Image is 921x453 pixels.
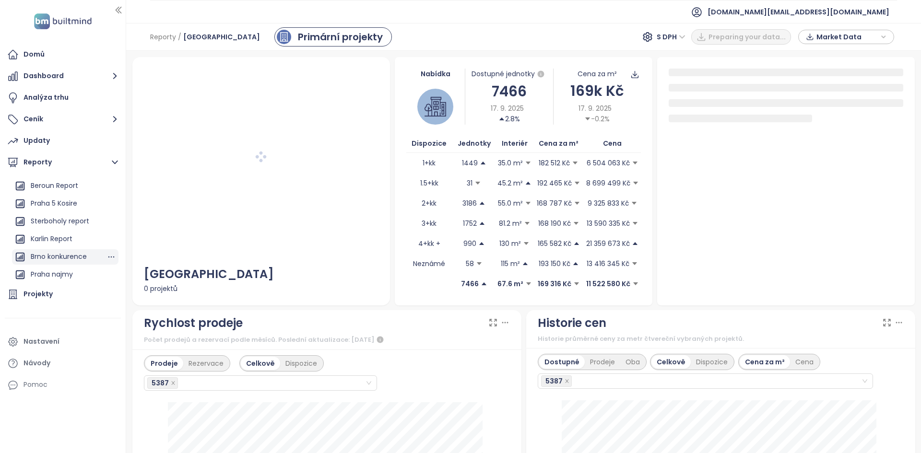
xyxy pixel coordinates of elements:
p: 1449 [462,158,478,168]
div: Pomoc [24,379,47,391]
div: Brno konkurence [12,249,118,265]
p: 130 m² [499,238,521,249]
p: 8 699 499 Kč [586,178,630,188]
button: Reporty [5,153,121,172]
span: caret-down [584,116,591,122]
a: Nastavení [5,332,121,351]
button: Dashboard [5,67,121,86]
span: Preparing your data... [708,32,786,42]
span: caret-up [525,180,531,186]
span: caret-up [479,220,485,227]
span: [DOMAIN_NAME][EMAIL_ADDRESS][DOMAIN_NAME] [708,0,889,23]
button: Preparing your data... [691,29,791,45]
img: house [425,96,446,117]
div: Počet prodejů a rezervací podle měsíců. Poslední aktualizace: [DATE] [144,334,510,346]
div: 7466 [465,80,553,103]
span: / [178,28,181,46]
div: Updaty [24,135,50,147]
span: [GEOGRAPHIC_DATA] [183,28,260,46]
span: caret-down [523,240,530,247]
div: Praha najmy [12,267,118,282]
div: Beroun Report [12,178,118,194]
div: Rychlost prodeje [144,314,243,332]
p: 9 325 833 Kč [588,198,629,209]
div: Sterboholy report [12,214,118,229]
a: Updaty [5,131,121,151]
div: Sterboholy report [31,215,89,227]
a: Analýza trhu [5,88,121,107]
span: caret-down [474,180,481,186]
span: caret-down [525,280,532,287]
div: Dostupné [539,355,585,369]
span: caret-down [574,180,580,186]
td: Neznámé [406,254,452,274]
span: 5387 [152,378,169,388]
span: caret-up [632,240,638,247]
div: Nastavení [24,336,59,348]
div: Praha 5 Kosire [31,197,77,209]
span: caret-down [524,220,531,227]
span: Market Data [816,30,878,44]
div: Rezervace [183,357,229,370]
p: 13 590 335 Kč [587,218,630,229]
p: 168 190 Kč [538,218,571,229]
span: caret-down [573,280,580,287]
p: 169 316 Kč [538,279,571,289]
div: Cena za m² [740,355,790,369]
th: Interiér [496,134,533,153]
div: Historie cen [538,314,606,332]
p: 21 359 673 Kč [586,238,630,249]
div: Cena [790,355,819,369]
div: 0 projektů [144,283,378,294]
span: caret-down [476,260,483,267]
span: caret-up [478,240,485,247]
div: Historie průměrné ceny za metr čtvereční vybraných projektů. [538,334,904,344]
p: 193 150 Kč [539,258,570,269]
th: Dispozice [406,134,452,153]
img: logo [31,12,94,31]
div: Pomoc [5,375,121,395]
div: button [803,30,889,44]
div: Celkově [651,355,691,369]
p: 55.0 m² [498,198,523,209]
div: Oba [620,355,645,369]
p: 31 [467,178,472,188]
p: 182 512 Kč [539,158,570,168]
p: 11 522 580 Kč [586,279,630,289]
a: primary [274,27,392,46]
p: 45.2 m² [497,178,523,188]
a: Návody [5,354,121,373]
div: 2.8% [498,114,520,124]
div: Celkově [241,357,280,370]
span: caret-down [525,160,531,166]
span: caret-down [632,160,638,166]
span: caret-down [573,220,579,227]
td: 1.5+kk [406,173,452,193]
span: Reporty [150,28,176,46]
div: Návody [24,357,50,369]
div: Cena za m² [578,69,617,79]
p: 115 m² [501,258,520,269]
p: 168 787 Kč [537,198,572,209]
span: caret-up [498,116,505,122]
p: 1752 [463,218,477,229]
p: 165 582 Kč [538,238,571,249]
div: Dispozice [280,357,322,370]
button: Ceník [5,110,121,129]
th: Jednotky [452,134,496,153]
span: caret-up [480,160,486,166]
div: Projekty [24,288,53,300]
p: 3186 [462,198,477,209]
td: 3+kk [406,213,452,233]
div: Dispozice [691,355,733,369]
div: Karlin Report [31,233,72,245]
td: 2+kk [406,193,452,213]
span: 5387 [541,375,572,387]
div: Primární projekty [298,30,383,44]
p: 67.6 m² [497,279,523,289]
span: caret-down [572,160,579,166]
div: Dostupné jednotky [465,69,553,80]
div: Praha 5 Kosire [12,196,118,211]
